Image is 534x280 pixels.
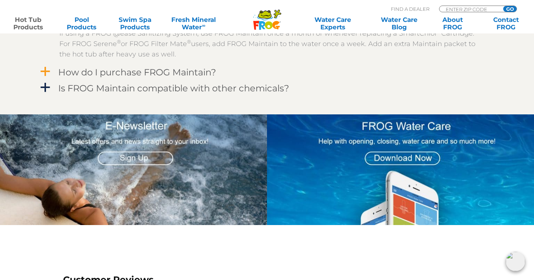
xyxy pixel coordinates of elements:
[506,252,525,271] img: openIcon
[58,83,289,93] h4: Is FROG Maintain compatible with other chemicals?
[117,39,121,45] sup: ®
[114,16,156,31] a: Swim SpaProducts
[40,82,51,93] span: a
[40,66,51,77] span: a
[58,67,216,77] h4: How do I purchase FROG Maintain?
[503,6,517,12] input: GO
[391,6,429,12] p: Find A Dealer
[59,28,486,59] p: If using a FROG @ease Sanitizing System, use FROG Maintain once a month or whenever replacing a S...
[39,65,495,79] a: a How do I purchase FROG Maintain?
[485,16,527,31] a: ContactFROG
[432,16,473,31] a: AboutFROG
[7,16,49,31] a: Hot TubProducts
[187,39,191,45] sup: ®
[202,23,205,28] sup: ∞
[39,81,495,95] a: a Is FROG Maintain compatible with other chemicals?
[168,16,220,31] a: Fresh MineralWater∞
[378,16,420,31] a: Water CareBlog
[299,16,366,31] a: Water CareExperts
[267,114,534,225] img: App Graphic
[61,16,102,31] a: PoolProducts
[445,6,495,12] input: Zip Code Form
